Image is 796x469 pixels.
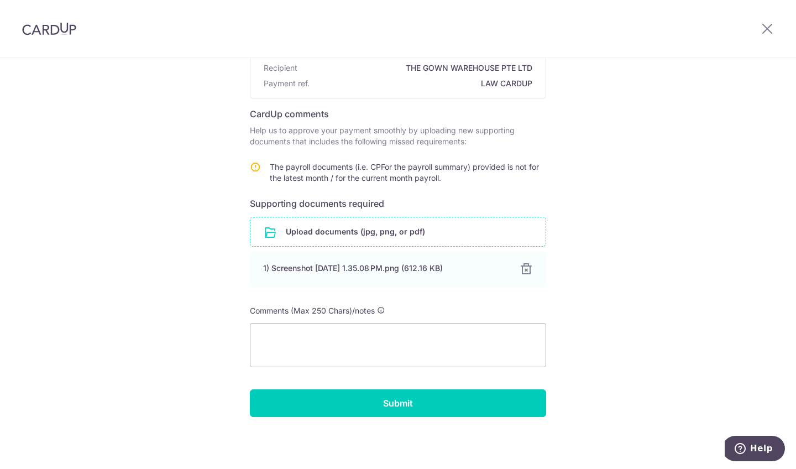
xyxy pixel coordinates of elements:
[314,78,532,89] span: LAW CARDUP
[250,107,546,121] h6: CardUp comments
[250,306,375,315] span: Comments (Max 250 Chars)/notes
[250,197,546,210] h6: Supporting documents required
[250,389,546,417] input: Submit
[22,22,76,35] img: CardUp
[250,125,546,147] p: Help us to approve your payment smoothly by uploading new supporting documents that includes the ...
[270,162,539,183] span: The payroll documents (i.e. CPFor the payroll summary) provided is not for the latest month / for...
[264,78,310,89] span: Payment ref.
[250,217,546,247] div: Upload documents (jpg, png, or pdf)
[263,263,506,274] div: 1) Screenshot [DATE] 1.35.08 PM.png (612.16 KB)
[302,62,532,74] span: THE GOWN WAREHOUSE PTE LTD
[264,62,297,74] span: Recipient
[725,436,785,463] iframe: Opens a widget where you can find more information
